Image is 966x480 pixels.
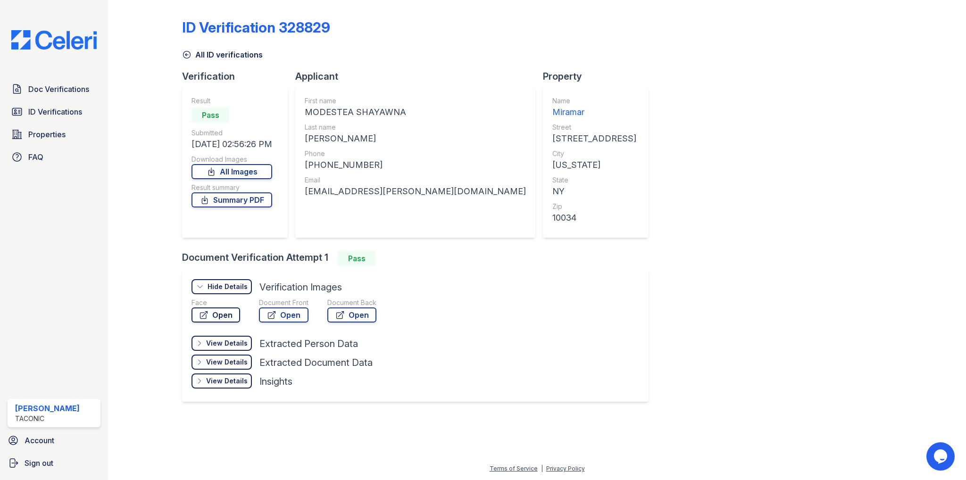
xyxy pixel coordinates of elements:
[28,83,89,95] span: Doc Verifications
[192,138,272,151] div: [DATE] 02:56:26 PM
[259,307,308,323] a: Open
[192,164,272,179] a: All Images
[8,102,100,121] a: ID Verifications
[305,96,526,106] div: First name
[552,123,636,132] div: Street
[546,465,585,472] a: Privacy Policy
[305,149,526,158] div: Phone
[206,339,248,348] div: View Details
[295,70,543,83] div: Applicant
[305,123,526,132] div: Last name
[552,149,636,158] div: City
[192,183,272,192] div: Result summary
[192,128,272,138] div: Submitted
[552,175,636,185] div: State
[552,106,636,119] div: Miramar
[15,403,80,414] div: [PERSON_NAME]
[327,298,376,307] div: Document Back
[926,442,957,471] iframe: chat widget
[259,298,308,307] div: Document Front
[192,108,229,123] div: Pass
[543,70,656,83] div: Property
[259,281,342,294] div: Verification Images
[552,96,636,119] a: Name Miramar
[25,457,53,469] span: Sign out
[552,158,636,172] div: [US_STATE]
[552,96,636,106] div: Name
[182,19,330,36] div: ID Verification 328829
[552,202,636,211] div: Zip
[305,175,526,185] div: Email
[208,282,248,291] div: Hide Details
[490,465,538,472] a: Terms of Service
[305,158,526,172] div: [PHONE_NUMBER]
[259,356,373,369] div: Extracted Document Data
[552,185,636,198] div: NY
[25,435,54,446] span: Account
[541,465,543,472] div: |
[8,148,100,166] a: FAQ
[4,431,104,450] a: Account
[192,298,240,307] div: Face
[192,307,240,323] a: Open
[8,125,100,144] a: Properties
[206,376,248,386] div: View Details
[259,375,292,388] div: Insights
[192,96,272,106] div: Result
[28,106,82,117] span: ID Verifications
[15,414,80,423] div: Taconic
[4,454,104,472] a: Sign out
[305,185,526,198] div: [EMAIL_ADDRESS][PERSON_NAME][DOMAIN_NAME]
[552,211,636,224] div: 10034
[8,80,100,99] a: Doc Verifications
[182,49,263,60] a: All ID verifications
[259,337,358,350] div: Extracted Person Data
[192,155,272,164] div: Download Images
[28,129,66,140] span: Properties
[182,70,295,83] div: Verification
[327,307,376,323] a: Open
[338,251,375,266] div: Pass
[552,132,636,145] div: [STREET_ADDRESS]
[305,106,526,119] div: MODESTEA SHAYAWNA
[182,251,656,266] div: Document Verification Attempt 1
[4,30,104,50] img: CE_Logo_Blue-a8612792a0a2168367f1c8372b55b34899dd931a85d93a1a3d3e32e68fde9ad4.png
[206,357,248,367] div: View Details
[28,151,43,163] span: FAQ
[305,132,526,145] div: [PERSON_NAME]
[192,192,272,207] a: Summary PDF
